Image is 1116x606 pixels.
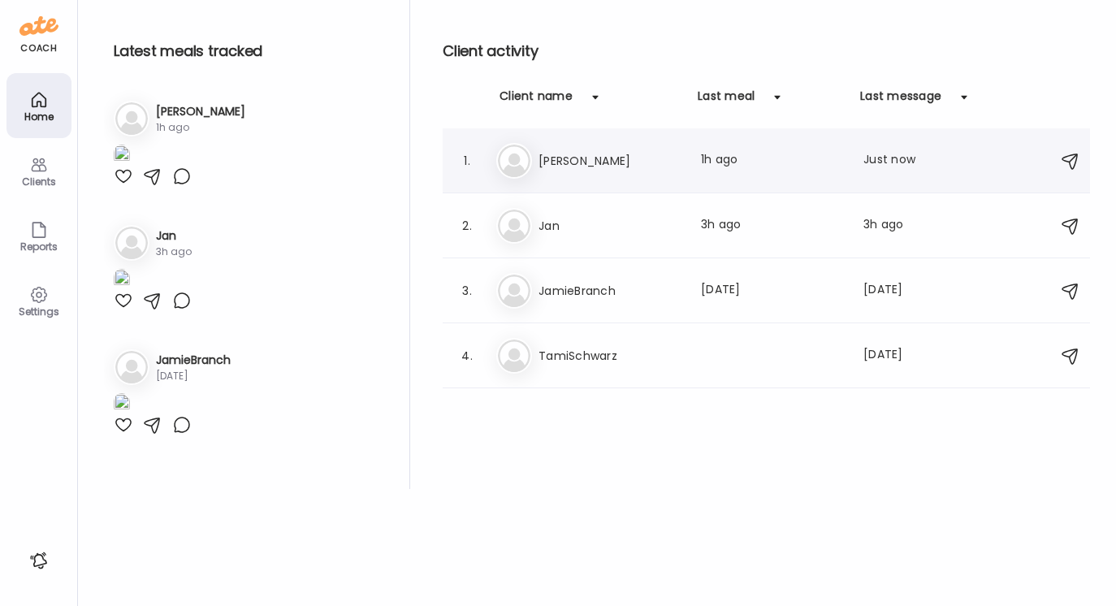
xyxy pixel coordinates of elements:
h2: Client activity [443,39,1090,63]
img: bg-avatar-default.svg [498,145,530,177]
img: bg-avatar-default.svg [498,340,530,372]
h3: TamiSchwarz [539,346,681,366]
img: ate [19,13,58,39]
h3: Jan [539,216,681,236]
div: Settings [10,306,68,317]
div: Last meal [698,88,755,114]
div: 1h ago [701,151,844,171]
div: 1. [457,151,477,171]
div: [DATE] [863,281,927,301]
img: bg-avatar-default.svg [498,210,530,242]
h3: Jan [156,227,192,245]
div: Home [10,111,68,122]
img: images%2FgxsDnAh2j9WNQYhcT5jOtutxUNC2%2FVer5AnnRy9DXsNQ9dbwD%2F6fvxDiO3WcP1zk66jf3m_1080 [114,269,130,291]
div: Clients [10,176,68,187]
div: 3h ago [156,245,192,259]
div: 3h ago [701,216,844,236]
div: 1h ago [156,120,245,135]
div: Reports [10,241,68,252]
div: 3. [457,281,477,301]
h3: JamieBranch [539,281,681,301]
img: bg-avatar-default.svg [115,227,148,259]
div: 2. [457,216,477,236]
div: [DATE] [863,346,927,366]
div: Just now [863,151,927,171]
div: [DATE] [156,369,231,383]
img: bg-avatar-default.svg [498,275,530,307]
img: bg-avatar-default.svg [115,351,148,383]
h3: [PERSON_NAME] [156,103,245,120]
div: 4. [457,346,477,366]
div: Client name [500,88,573,114]
img: images%2FXImTVQBs16eZqGQ4AKMzePIDoFr2%2Fv4BzdVf0LkiG8IUrWa5l%2FJN8mV10JXwwzb15rJvz8_1080 [114,393,130,415]
h3: JamieBranch [156,352,231,369]
div: Last message [860,88,941,114]
img: bg-avatar-default.svg [115,102,148,135]
h2: Latest meals tracked [114,39,383,63]
div: [DATE] [701,281,844,301]
img: images%2F34M9xvfC7VOFbuVuzn79gX2qEI22%2Fn3NABjpLZ6crnbKedZvA%2FGNQHrSxJU9veqlGsPPqs_1080 [114,145,130,167]
div: 3h ago [863,216,927,236]
div: coach [20,41,57,55]
h3: [PERSON_NAME] [539,151,681,171]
